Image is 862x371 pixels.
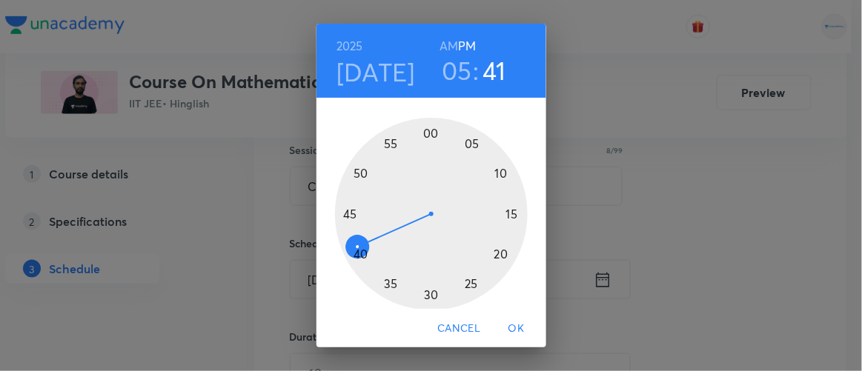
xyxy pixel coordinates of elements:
h3: : [474,55,480,86]
button: 05 [442,55,472,86]
span: Cancel [437,319,480,338]
button: PM [458,36,476,56]
button: Cancel [431,315,486,342]
button: OK [493,315,540,342]
button: 2025 [336,36,363,56]
button: [DATE] [336,56,415,87]
button: 41 [483,55,506,86]
span: OK [499,319,534,338]
button: AM [440,36,458,56]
